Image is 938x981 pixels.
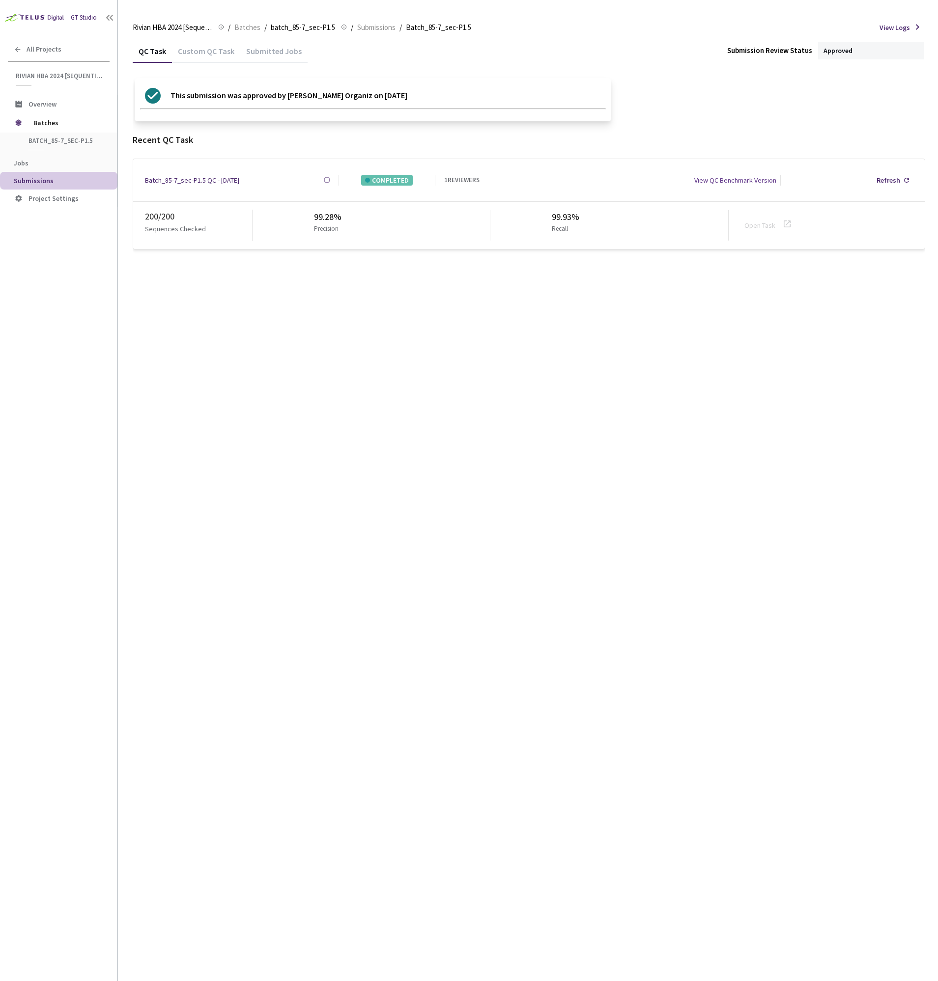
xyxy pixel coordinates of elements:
div: Refresh [877,175,900,186]
div: Custom QC Task [172,46,240,63]
span: Submissions [14,176,54,185]
span: Batches [33,113,101,133]
div: 99.28% [314,210,342,224]
span: batch_85-7_sec-P1.5 [28,136,101,145]
span: All Projects [27,45,61,54]
a: Open Task [744,221,775,230]
span: Rivian HBA 2024 [Sequential] [16,72,104,80]
div: 200 / 200 [145,210,252,223]
div: View QC Benchmark Version [694,175,776,186]
span: Batches [234,22,260,33]
div: COMPLETED [361,175,413,186]
div: 99.93% [552,210,579,224]
div: QC Task [133,46,172,63]
a: Batch_85-7_sec-P1.5 QC - [DATE] [145,175,239,186]
span: Overview [28,100,57,109]
p: This submission was approved by [PERSON_NAME] Organiz on [DATE] [171,88,407,104]
div: Submission Review Status [727,45,812,56]
li: / [351,22,353,33]
span: Batch_85-7_sec-P1.5 [406,22,471,33]
div: 1 REVIEWERS [444,175,480,185]
li: / [264,22,267,33]
span: Rivian HBA 2024 [Sequential] [133,22,212,33]
a: Submissions [355,22,398,32]
p: Sequences Checked [145,223,206,234]
p: Recall [552,224,575,234]
span: Submissions [357,22,396,33]
div: Submitted Jobs [240,46,308,63]
span: batch_85-7_sec-P1.5 [271,22,335,33]
li: / [228,22,230,33]
span: Project Settings [28,194,79,203]
li: / [399,22,402,33]
span: View Logs [880,22,910,33]
div: Recent QC Task [133,133,925,147]
p: Precision [314,224,339,234]
span: Jobs [14,159,28,167]
div: GT Studio [71,13,97,23]
a: Batches [232,22,262,32]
